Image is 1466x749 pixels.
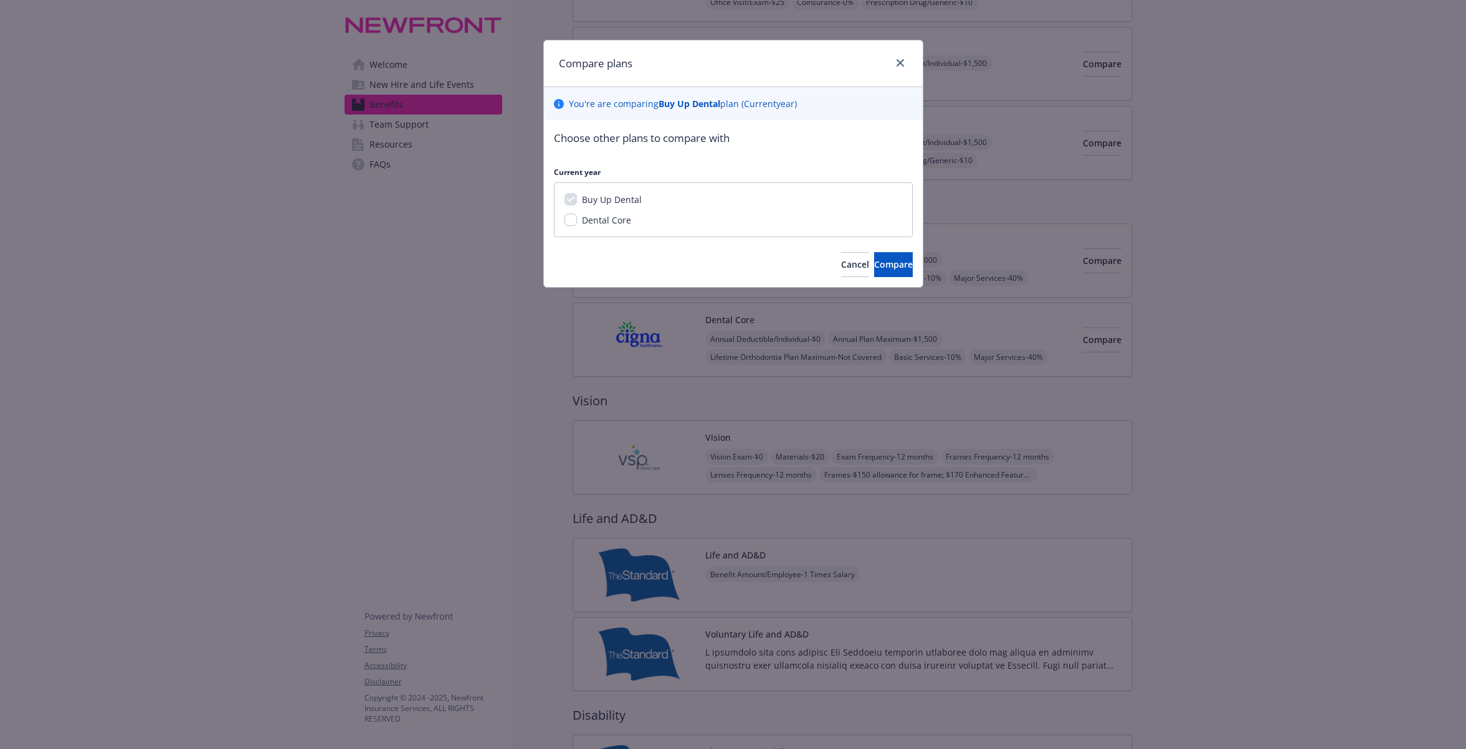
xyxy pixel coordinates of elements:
span: Compare [874,258,913,270]
a: close [893,55,908,70]
span: Dental Core [582,214,631,226]
button: Cancel [841,252,869,277]
h1: Compare plans [559,55,632,72]
p: Choose other plans to compare with [554,130,913,146]
span: Cancel [841,258,869,270]
p: You ' re are comparing plan ( Current year) [569,97,797,110]
p: Current year [554,167,913,177]
b: Buy Up Dental [659,98,720,110]
span: Buy Up Dental [582,194,642,205]
button: Compare [874,252,913,277]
